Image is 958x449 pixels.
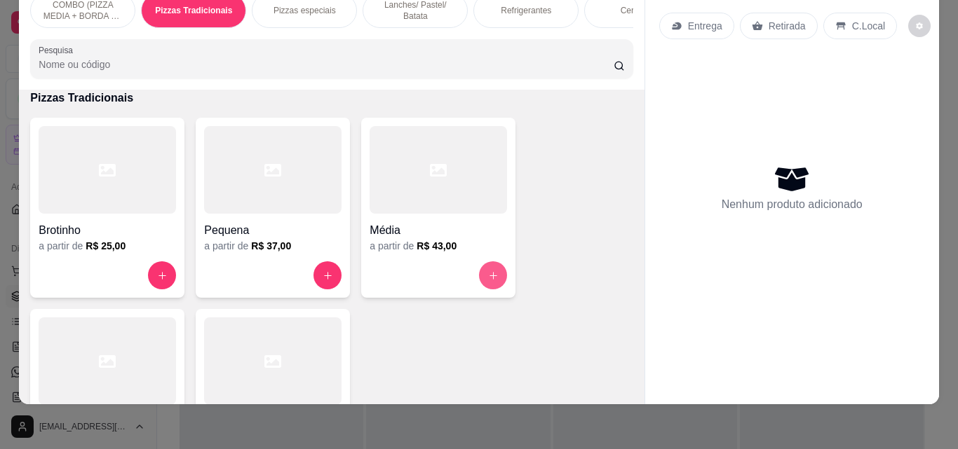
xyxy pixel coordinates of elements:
p: Pizzas especiais [274,5,336,16]
p: Pizzas Tradicionais [155,5,232,16]
p: Retirada [769,19,806,33]
h6: R$ 25,00 [86,239,126,253]
div: a partir de [204,239,342,253]
button: increase-product-quantity [148,261,176,289]
p: C.Local [852,19,885,33]
h6: R$ 37,00 [251,239,291,253]
h6: R$ 43,00 [417,239,457,253]
div: a partir de [370,239,507,253]
input: Pesquisa [39,57,614,71]
button: increase-product-quantity [479,261,507,289]
div: a partir de [39,239,176,253]
p: Refrigerantes [501,5,551,16]
p: Pizzas Tradicionais [30,90,633,106]
p: Cervejas [621,5,654,16]
h4: Brotinho [39,222,176,239]
p: Entrega [688,19,722,33]
h4: Média [370,222,507,239]
button: decrease-product-quantity [908,15,931,37]
label: Pesquisa [39,44,78,56]
button: increase-product-quantity [313,261,342,289]
h4: Pequena [204,222,342,239]
p: Nenhum produto adicionado [722,196,863,213]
